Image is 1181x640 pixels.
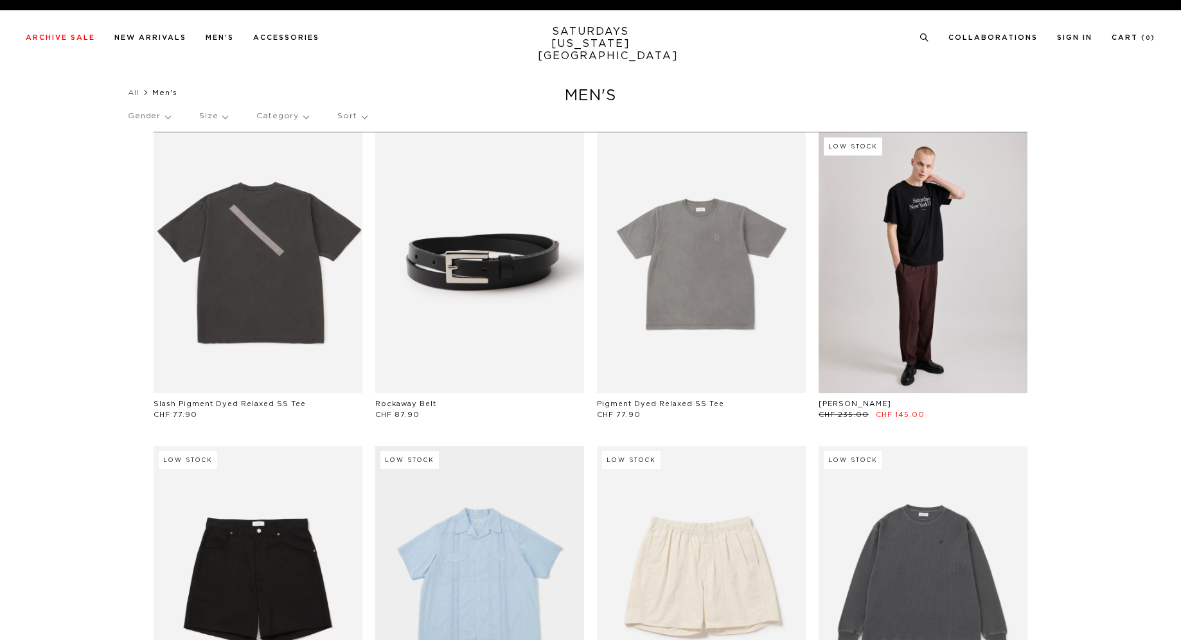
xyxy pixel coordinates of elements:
[819,400,891,407] a: [PERSON_NAME]
[199,102,227,131] p: Size
[152,89,177,96] span: Men's
[1057,34,1092,41] a: Sign In
[597,411,641,418] span: CHF 77.90
[337,102,366,131] p: Sort
[114,34,186,41] a: New Arrivals
[375,411,420,418] span: CHF 87.90
[876,411,925,418] span: CHF 145.00
[128,89,139,96] a: All
[538,26,644,62] a: SATURDAYS[US_STATE][GEOGRAPHIC_DATA]
[602,451,661,469] div: Low Stock
[1146,35,1151,41] small: 0
[256,102,308,131] p: Category
[159,451,217,469] div: Low Stock
[824,451,882,469] div: Low Stock
[380,451,439,469] div: Low Stock
[1112,34,1155,41] a: Cart (0)
[375,400,436,407] a: Rockaway Belt
[206,34,234,41] a: Men's
[824,138,882,156] div: Low Stock
[154,411,197,418] span: CHF 77.90
[597,400,724,407] a: Pigment Dyed Relaxed SS Tee
[253,34,319,41] a: Accessories
[948,34,1038,41] a: Collaborations
[26,34,95,41] a: Archive Sale
[128,102,170,131] p: Gender
[819,411,869,418] span: CHF 235.00
[154,400,306,407] a: Slash Pigment Dyed Relaxed SS Tee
